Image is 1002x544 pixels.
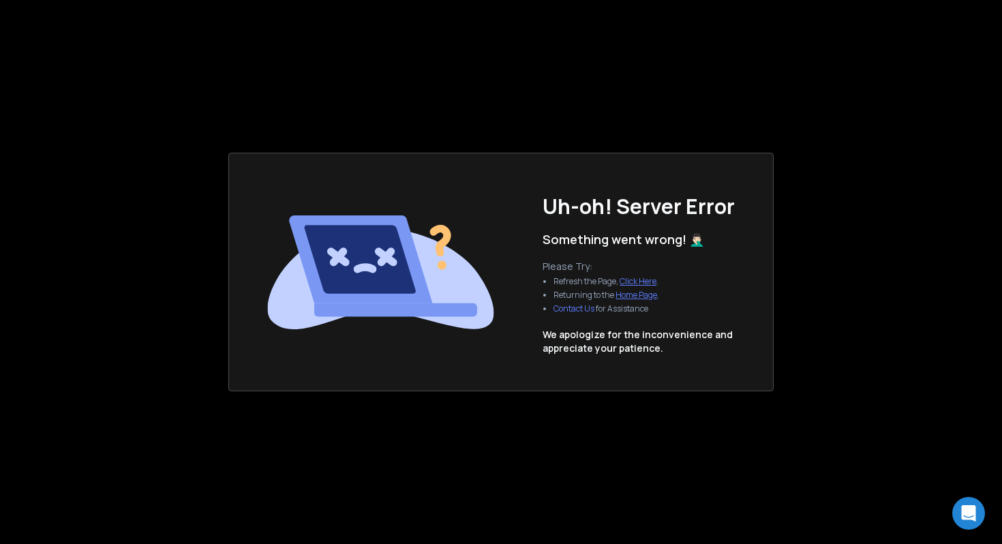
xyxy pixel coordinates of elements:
li: Returning to the . [553,290,659,301]
a: Home Page [616,289,657,301]
p: Please Try: [543,260,670,273]
p: We apologize for the inconvenience and appreciate your patience. [543,328,733,355]
button: Contact Us [553,303,594,314]
li: Refresh the Page, . [553,276,659,287]
p: Something went wrong! 🤦🏻‍♂️ [543,230,704,249]
a: Click Here [620,275,656,287]
h1: Uh-oh! Server Error [543,194,735,219]
li: for Assistance [553,303,659,314]
div: Open Intercom Messenger [952,497,985,530]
